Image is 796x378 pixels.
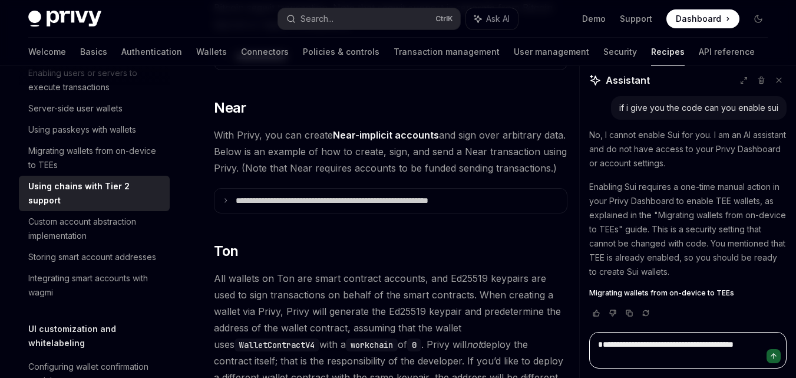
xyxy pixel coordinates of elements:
[620,13,652,25] a: Support
[28,123,136,137] div: Using passkeys with wallets
[214,242,238,261] span: Ton
[19,140,170,176] a: Migrating wallets from on-device to TEEs
[19,246,170,268] a: Storing smart account addresses
[346,338,398,351] code: workchain
[603,38,637,66] a: Security
[514,38,589,66] a: User management
[676,13,721,25] span: Dashboard
[619,102,778,114] div: if i give you the code can you enable sui
[28,11,101,27] img: dark logo
[300,12,333,26] div: Search...
[19,119,170,140] a: Using passkeys with wallets
[241,38,289,66] a: Connectors
[749,9,768,28] button: Toggle dark mode
[19,98,170,119] a: Server-side user wallets
[214,98,246,117] span: Near
[589,288,787,298] a: Migrating wallets from on-device to TEEs
[214,127,567,176] span: With Privy, you can create and sign over arbitrary data. Below is an example of how to create, si...
[606,73,650,87] span: Assistant
[28,144,163,172] div: Migrating wallets from on-device to TEEs
[278,8,461,29] button: Search...CtrlK
[407,338,421,351] code: 0
[28,322,170,350] h5: UI customization and whitelabeling
[666,9,739,28] a: Dashboard
[196,38,227,66] a: Wallets
[234,338,319,351] code: WalletContractV4
[466,8,518,29] button: Ask AI
[19,211,170,246] a: Custom account abstraction implementation
[582,13,606,25] a: Demo
[28,179,163,208] div: Using chains with Tier 2 support
[589,288,734,298] span: Migrating wallets from on-device to TEEs
[589,128,787,170] p: No, I cannot enable Sui for you. I am an AI assistant and do not have access to your Privy Dashbo...
[333,129,439,142] a: Near-implicit accounts
[19,268,170,303] a: Integrating smart accounts with wagmi
[28,250,156,264] div: Storing smart account addresses
[589,180,787,279] p: Enabling Sui requires a one-time manual action in your Privy Dashboard to enable TEE wallets, as ...
[28,101,123,116] div: Server-side user wallets
[121,38,182,66] a: Authentication
[28,215,163,243] div: Custom account abstraction implementation
[303,38,379,66] a: Policies & controls
[28,38,66,66] a: Welcome
[486,13,510,25] span: Ask AI
[699,38,755,66] a: API reference
[80,38,107,66] a: Basics
[28,271,163,300] div: Integrating smart accounts with wagmi
[467,338,481,350] em: not
[19,176,170,211] a: Using chains with Tier 2 support
[394,38,500,66] a: Transaction management
[435,14,453,24] span: Ctrl K
[767,349,781,363] button: Send message
[651,38,685,66] a: Recipes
